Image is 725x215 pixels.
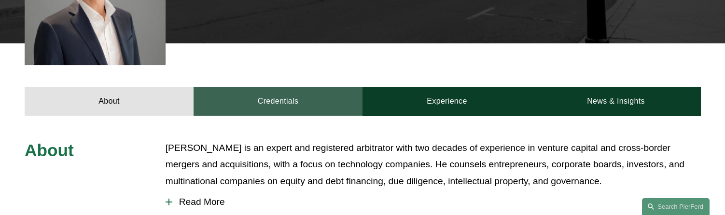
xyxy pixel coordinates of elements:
span: About [25,141,74,160]
span: Read More [172,197,700,207]
a: About [25,87,194,116]
a: Experience [362,87,531,116]
button: Read More [166,189,700,215]
a: Search this site [642,198,710,215]
a: News & Insights [531,87,700,116]
a: Credentials [194,87,362,116]
p: [PERSON_NAME] is an expert and registered arbitrator with two decades of experience in venture ca... [166,140,700,190]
